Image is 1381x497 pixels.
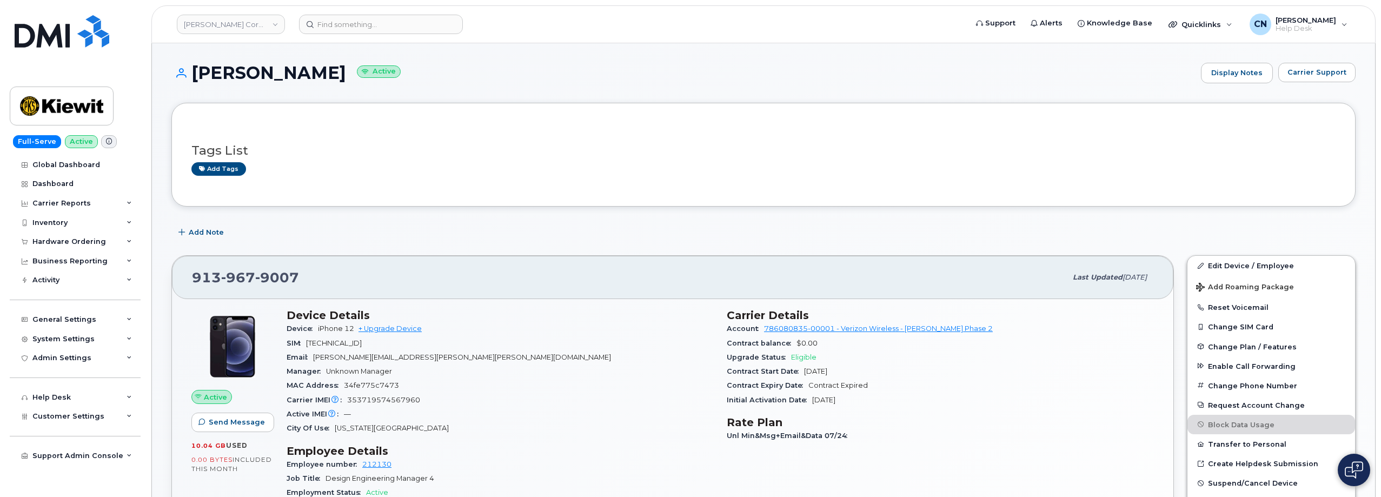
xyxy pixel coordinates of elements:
[287,488,366,496] span: Employment Status
[326,367,392,375] span: Unknown Manager
[287,339,306,347] span: SIM
[796,339,818,347] span: $0.00
[191,442,226,449] span: 10.04 GB
[1187,434,1355,454] button: Transfer to Personal
[287,396,347,404] span: Carrier IMEI
[1208,362,1296,370] span: Enable Call Forwarding
[191,456,233,463] span: 0.00 Bytes
[326,474,434,482] span: Design Engineering Manager 4
[727,324,764,333] span: Account
[347,396,420,404] span: 353719574567960
[804,367,827,375] span: [DATE]
[287,381,344,389] span: MAC Address
[808,381,868,389] span: Contract Expired
[200,314,265,379] img: iPhone_12.jpg
[189,227,224,237] span: Add Note
[287,367,326,375] span: Manager
[1187,275,1355,297] button: Add Roaming Package
[357,65,401,78] small: Active
[1208,479,1298,487] span: Suspend/Cancel Device
[209,417,265,427] span: Send Message
[358,324,422,333] a: + Upgrade Device
[191,413,274,432] button: Send Message
[306,339,362,347] span: [TECHNICAL_ID]
[1187,297,1355,317] button: Reset Voicemail
[1187,376,1355,395] button: Change Phone Number
[727,339,796,347] span: Contract balance
[255,269,299,286] span: 9007
[727,353,791,361] span: Upgrade Status
[1345,461,1363,479] img: Open chat
[191,144,1336,157] h3: Tags List
[1187,337,1355,356] button: Change Plan / Features
[1187,415,1355,434] button: Block Data Usage
[221,269,255,286] span: 967
[366,488,388,496] span: Active
[362,460,391,468] a: 212130
[764,324,993,333] a: 786080835-00001 - Verizon Wireless - [PERSON_NAME] Phase 2
[1187,395,1355,415] button: Request Account Change
[1123,273,1147,281] span: [DATE]
[1187,454,1355,473] a: Create Helpdesk Submission
[1187,356,1355,376] button: Enable Call Forwarding
[287,324,318,333] span: Device
[727,432,853,440] span: Unl Min&Msg+Email&Data 07/24
[1073,273,1123,281] span: Last updated
[1287,67,1346,77] span: Carrier Support
[1187,256,1355,275] a: Edit Device / Employee
[204,392,227,402] span: Active
[171,223,233,242] button: Add Note
[191,162,246,176] a: Add tags
[287,445,714,458] h3: Employee Details
[318,324,354,333] span: iPhone 12
[287,424,335,432] span: City Of Use
[287,460,362,468] span: Employee number
[1187,473,1355,493] button: Suspend/Cancel Device
[727,367,804,375] span: Contract Start Date
[344,381,399,389] span: 34fe775c7473
[1208,342,1297,350] span: Change Plan / Features
[287,309,714,322] h3: Device Details
[791,353,816,361] span: Eligible
[1196,283,1294,293] span: Add Roaming Package
[226,441,248,449] span: used
[313,353,611,361] span: [PERSON_NAME][EMAIL_ADDRESS][PERSON_NAME][PERSON_NAME][DOMAIN_NAME]
[335,424,449,432] span: [US_STATE][GEOGRAPHIC_DATA]
[171,63,1196,82] h1: [PERSON_NAME]
[1187,317,1355,336] button: Change SIM Card
[727,416,1154,429] h3: Rate Plan
[1278,63,1356,82] button: Carrier Support
[812,396,835,404] span: [DATE]
[287,410,344,418] span: Active IMEI
[727,396,812,404] span: Initial Activation Date
[727,309,1154,322] h3: Carrier Details
[287,474,326,482] span: Job Title
[192,269,299,286] span: 913
[727,381,808,389] span: Contract Expiry Date
[344,410,351,418] span: —
[287,353,313,361] span: Email
[1201,63,1273,83] a: Display Notes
